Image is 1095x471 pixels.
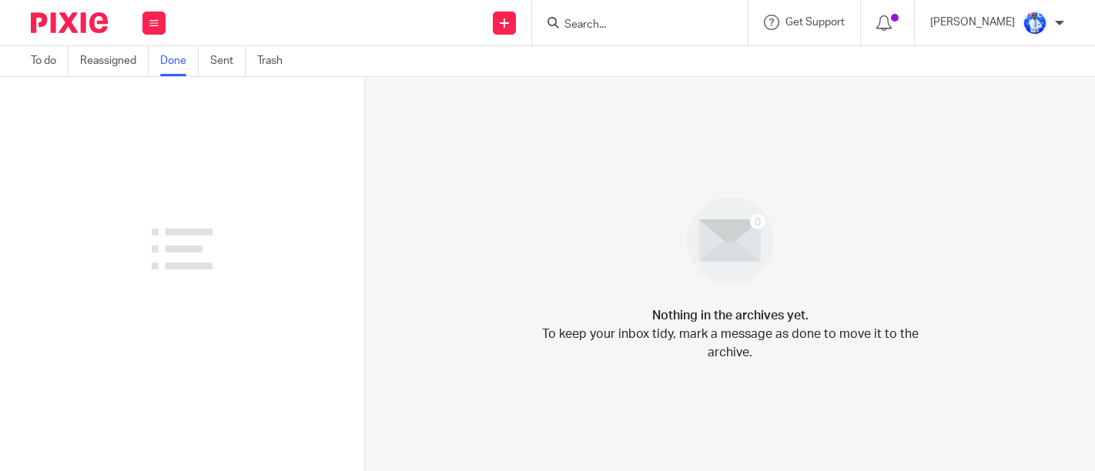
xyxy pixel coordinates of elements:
input: Search [563,18,702,32]
a: Sent [210,46,246,76]
img: Pixie [31,12,108,33]
p: [PERSON_NAME] [930,15,1015,30]
a: Done [160,46,199,76]
span: Get Support [785,17,845,28]
img: WhatsApp%20Image%202022-01-17%20at%2010.26.43%20PM.jpeg [1023,11,1047,35]
a: To do [31,46,69,76]
a: Trash [257,46,294,76]
img: image [677,187,784,294]
p: To keep your inbox tidy, mark a message as done to move it to the archive. [526,325,934,362]
h4: Nothing in the archives yet. [652,306,809,325]
a: Reassigned [80,46,149,76]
